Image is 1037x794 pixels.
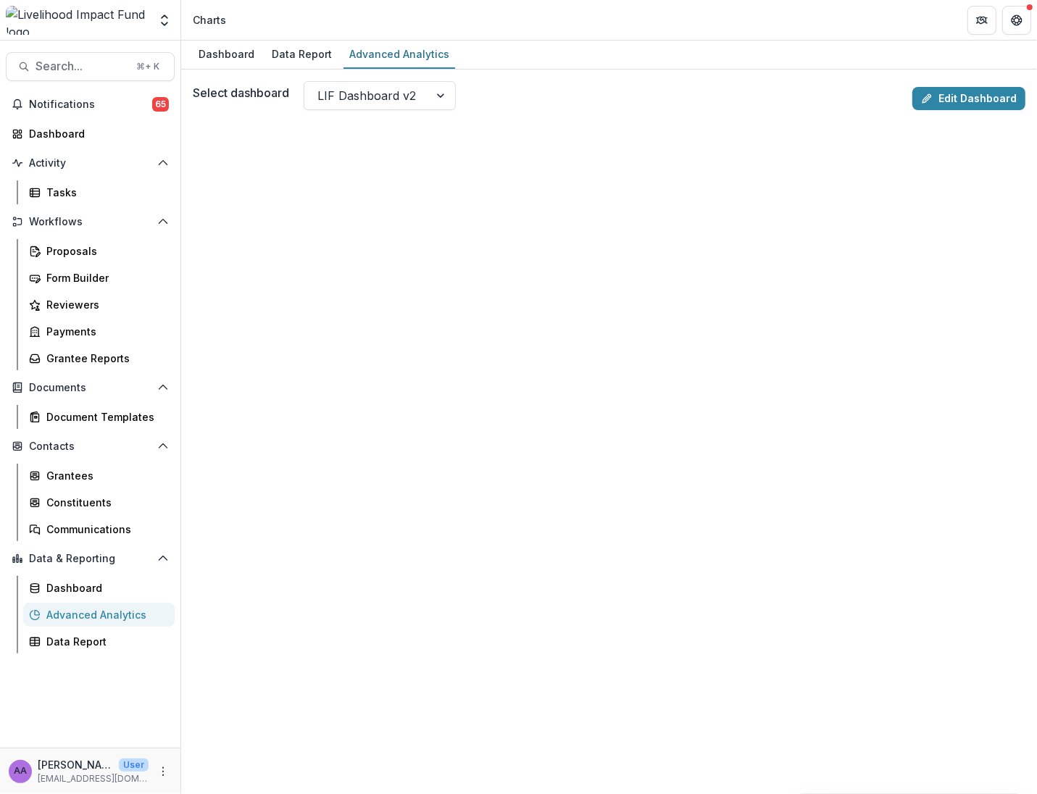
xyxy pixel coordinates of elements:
button: Open Data & Reporting [6,547,175,570]
button: Open Activity [6,151,175,175]
div: Dashboard [46,580,163,595]
div: Document Templates [46,409,163,425]
nav: breadcrumb [187,9,232,30]
div: Data Report [266,43,338,64]
div: Grantee Reports [46,351,163,366]
div: Form Builder [46,270,163,285]
div: Constituents [46,495,163,510]
div: Aude Anquetil [14,766,27,776]
button: Partners [967,6,996,35]
div: Grantees [46,468,163,483]
a: Edit Dashboard [912,87,1025,110]
div: ⌘ + K [133,59,162,75]
span: 65 [152,97,169,112]
p: [EMAIL_ADDRESS][DOMAIN_NAME] [38,772,149,785]
label: Select dashboard [193,84,289,101]
button: Get Help [1002,6,1031,35]
div: Data Report [46,634,163,649]
button: Open Workflows [6,210,175,233]
div: Payments [46,324,163,339]
div: Charts [193,12,226,28]
div: Advanced Analytics [343,43,455,64]
button: Open Documents [6,376,175,399]
button: Open Contacts [6,435,175,458]
img: Livelihood Impact Fund logo [6,6,149,35]
div: Advanced Analytics [46,607,163,622]
span: Notifications [29,99,152,111]
div: Proposals [46,243,163,259]
span: Workflows [29,216,151,228]
span: Data & Reporting [29,553,151,565]
span: Activity [29,157,151,170]
p: [PERSON_NAME] [38,757,113,772]
button: More [154,763,172,780]
div: Dashboard [193,43,260,64]
div: Reviewers [46,297,163,312]
div: Communications [46,522,163,537]
p: User [119,759,149,772]
div: Tasks [46,185,163,200]
span: Search... [36,59,128,73]
span: Contacts [29,440,151,453]
div: Dashboard [29,126,163,141]
span: Documents [29,382,151,394]
button: Open entity switcher [154,6,175,35]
